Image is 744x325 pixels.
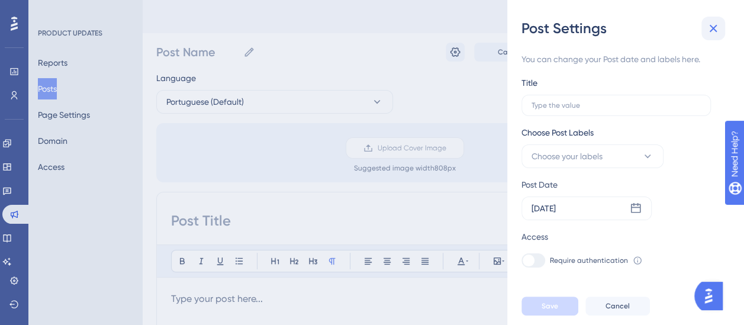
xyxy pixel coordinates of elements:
[532,201,556,215] div: [DATE]
[521,126,594,140] span: Choose Post Labels
[521,76,537,90] div: Title
[605,301,630,311] span: Cancel
[521,144,664,168] button: Choose your labels
[532,101,701,110] input: Type the value
[532,149,603,163] span: Choose your labels
[694,278,730,314] iframe: UserGuiding AI Assistant Launcher
[521,19,730,38] div: Post Settings
[521,178,714,192] div: Post Date
[585,297,650,316] button: Cancel
[521,52,720,66] div: You can change your Post date and labels here.
[550,256,628,265] span: Require authentication
[521,230,548,244] div: Access
[542,301,558,311] span: Save
[521,297,578,316] button: Save
[28,3,74,17] span: Need Help?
